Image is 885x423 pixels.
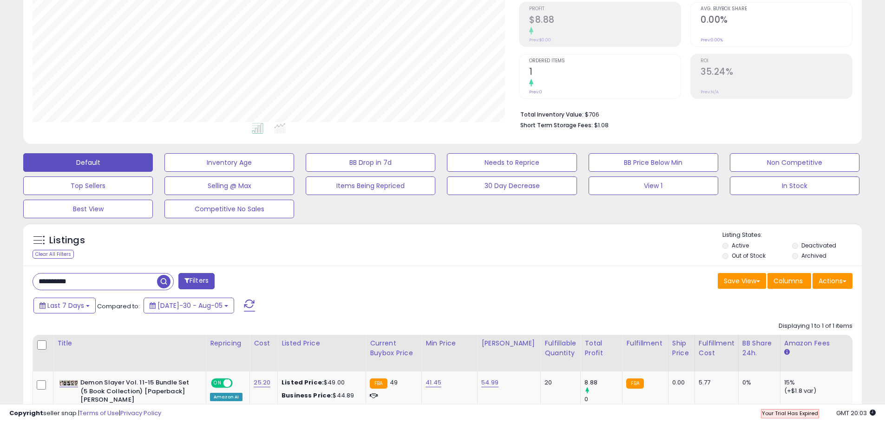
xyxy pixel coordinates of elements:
[742,338,776,358] div: BB Share 24h.
[544,338,577,358] div: Fulfillable Quantity
[164,200,294,218] button: Competitive No Sales
[23,153,153,172] button: Default
[779,322,852,331] div: Displaying 1 to 1 of 1 items
[722,231,862,240] p: Listing States:
[178,273,215,289] button: Filters
[59,380,78,386] img: 41U86XGXG1L._SL40_.jpg
[210,393,243,401] div: Amazon AI
[390,378,398,387] span: 49
[49,234,85,247] h5: Listings
[699,378,731,387] div: 5.77
[529,89,542,95] small: Prev: 0
[742,378,773,387] div: 0%
[520,108,846,119] li: $706
[784,348,790,357] small: Amazon Fees.
[23,200,153,218] button: Best View
[701,89,719,95] small: Prev: N/A
[33,250,74,259] div: Clear All Filters
[626,378,643,389] small: FBA
[626,338,664,348] div: Fulfillment
[9,409,161,418] div: seller snap | |
[732,241,749,249] label: Active
[481,338,537,348] div: [PERSON_NAME]
[767,273,811,289] button: Columns
[481,378,498,387] a: 54.99
[426,338,473,348] div: Min Price
[164,176,294,195] button: Selling @ Max
[730,153,859,172] button: Non Competitive
[57,338,202,348] div: Title
[282,378,359,387] div: $49.00
[701,7,852,12] span: Avg. Buybox Share
[157,301,223,310] span: [DATE]-30 - Aug-05
[282,391,333,400] b: Business Price:
[784,338,865,348] div: Amazon Fees
[701,59,852,64] span: ROI
[97,302,140,311] span: Compared to:
[529,59,681,64] span: Ordered Items
[306,176,435,195] button: Items Being Repriced
[9,409,43,417] strong: Copyright
[762,410,818,417] span: Your Trial Has Expired
[282,378,324,387] b: Listed Price:
[584,378,622,387] div: 8.88
[254,338,274,348] div: Cost
[594,121,609,130] span: $1.08
[447,153,577,172] button: Needs to Reprice
[544,378,573,387] div: 20
[584,338,618,358] div: Total Profit
[701,66,852,79] h2: 35.24%
[370,378,387,389] small: FBA
[529,37,551,43] small: Prev: $0.00
[79,409,119,417] a: Terms of Use
[282,391,359,400] div: $44.89
[231,379,246,387] span: OFF
[33,298,96,313] button: Last 7 Days
[813,273,852,289] button: Actions
[730,176,859,195] button: In Stock
[701,14,852,27] h2: 0.00%
[784,378,861,387] div: 15%
[801,252,826,260] label: Archived
[836,409,876,417] span: 2025-08-13 20:03 GMT
[529,7,681,12] span: Profit
[254,378,270,387] a: 25.20
[520,121,593,129] b: Short Term Storage Fees:
[370,338,418,358] div: Current Buybox Price
[120,409,161,417] a: Privacy Policy
[210,338,246,348] div: Repricing
[447,176,577,195] button: 30 Day Decrease
[520,111,583,118] b: Total Inventory Value:
[23,176,153,195] button: Top Sellers
[282,338,362,348] div: Listed Price
[529,14,681,27] h2: $8.88
[699,338,734,358] div: Fulfillment Cost
[718,273,766,289] button: Save View
[589,176,718,195] button: View 1
[529,66,681,79] h2: 1
[672,338,691,358] div: Ship Price
[801,241,836,249] label: Deactivated
[80,378,193,407] b: Demon Slayer Vol. 11-15 Bundle Set (5 Book Collection) [Paperback] [PERSON_NAME]
[589,153,718,172] button: BB Price Below Min
[306,153,435,172] button: BB Drop in 7d
[164,153,294,172] button: Inventory Age
[672,378,688,387] div: 0.00
[774,276,803,286] span: Columns
[701,37,723,43] small: Prev: 0.00%
[732,252,766,260] label: Out of Stock
[144,298,234,313] button: [DATE]-30 - Aug-05
[426,378,441,387] a: 41.45
[784,387,861,395] div: (+$1.8 var)
[212,379,223,387] span: ON
[47,301,84,310] span: Last 7 Days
